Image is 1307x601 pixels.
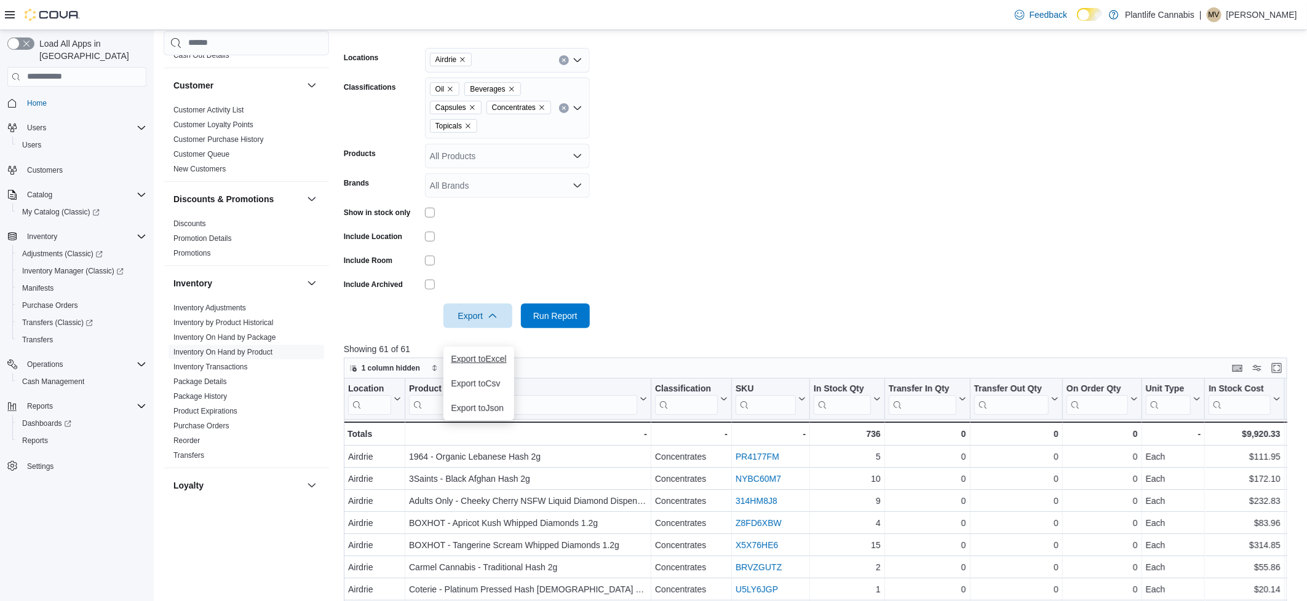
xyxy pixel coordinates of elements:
div: 0 [889,449,966,464]
label: Include Archived [344,280,403,289]
h3: Loyalty [173,479,204,492]
button: Discounts & Promotions [304,192,319,206]
a: Home [22,96,52,111]
span: Users [22,140,41,150]
div: 0 [974,538,1058,552]
button: Inventory [304,276,319,291]
div: On Order Qty [1067,383,1128,395]
button: Operations [2,356,151,373]
button: Remove Beverages from selection in this group [508,85,515,93]
div: On Order Qty [1067,383,1128,414]
div: 0 [1067,471,1138,486]
input: Dark Mode [1077,8,1103,21]
button: Transfer Out Qty [974,383,1058,414]
a: Cash Out Details [173,51,229,60]
button: Users [2,119,151,136]
div: 0 [889,516,966,530]
a: Adjustments (Classic) [17,246,108,261]
span: Dashboards [17,416,146,431]
a: Reorder [173,436,200,445]
button: Home [2,94,151,112]
button: Reports [2,398,151,415]
div: Each [1146,471,1201,486]
button: Location [348,383,401,414]
a: New Customers [173,165,226,173]
button: Customers [2,161,151,179]
div: $83.96 [1209,516,1280,530]
a: Z8FD6XBW [736,518,782,528]
button: Keyboard shortcuts [1230,361,1245,375]
button: Inventory [173,277,302,289]
button: Product [409,383,647,414]
button: Display options [1250,361,1265,375]
div: Concentrates [655,560,728,575]
div: BOXHOT - Tangerine Scream Whipped Diamonds 1.2g [409,538,647,552]
h3: Discounts & Promotions [173,193,274,205]
div: Product [409,383,637,414]
a: 314HM8J8 [736,496,777,506]
div: 2 [814,560,881,575]
div: Classification [655,383,718,395]
span: Customers [22,162,146,178]
button: Users [12,136,151,154]
button: Enter fullscreen [1269,361,1284,375]
a: Manifests [17,281,58,296]
div: $314.85 [1209,538,1280,552]
button: On Order Qty [1067,383,1138,414]
a: Inventory On Hand by Product [173,348,272,356]
button: Reports [22,399,58,414]
span: Reports [22,399,146,414]
div: 0 [1067,426,1138,441]
a: X5X76HE6 [736,540,778,550]
span: Inventory On Hand by Package [173,332,276,342]
a: Inventory Manager (Classic) [17,264,129,278]
div: Each [1146,538,1201,552]
button: In Stock Cost [1209,383,1280,414]
div: Each [1146,493,1201,508]
div: $55.86 [1209,560,1280,575]
button: Remove Capsules from selection in this group [469,104,476,111]
span: Reports [17,433,146,448]
span: Topicals [430,119,477,133]
span: Inventory [27,232,57,242]
div: $9,920.33 [1209,426,1280,441]
a: Reports [17,433,53,448]
button: Unit Type [1146,383,1201,414]
a: Feedback [1010,2,1072,27]
a: Customer Queue [173,150,229,159]
div: 5 [814,449,881,464]
span: Product Expirations [173,406,237,416]
div: Product [409,383,637,395]
div: Unit Type [1146,383,1191,414]
div: Airdrie [348,449,401,464]
span: Settings [22,458,146,473]
span: Inventory by Product Historical [173,318,274,328]
a: Promotion Details [173,234,232,243]
span: Transfers (Classic) [22,318,93,328]
div: Totals [348,426,401,441]
span: 1 column hidden [362,363,420,373]
button: Open list of options [573,151,582,161]
a: Adjustments (Classic) [12,245,151,262]
span: Feedback [1030,9,1067,21]
button: Clear input [559,103,569,113]
span: Export to Excel [451,354,506,364]
div: 3Saints - Black Afghan Hash 2g [409,471,647,486]
span: Cash Out Details [173,50,229,60]
a: Customer Purchase History [173,135,264,144]
div: Transfer In Qty [889,383,956,395]
span: Inventory Manager (Classic) [17,264,146,278]
div: Customer [164,103,329,181]
button: Transfer In Qty [889,383,966,414]
div: - [736,426,806,441]
span: Inventory Adjustments [173,303,246,313]
button: Remove Airdrie from selection in this group [459,56,466,63]
span: Manifests [22,283,54,293]
span: Cash Management [17,374,146,389]
a: Inventory Transactions [173,363,248,371]
label: Classifications [344,82,396,92]
label: Locations [344,53,379,63]
a: My Catalog (Classic) [12,203,151,221]
div: 0 [889,538,966,552]
a: Purchase Orders [173,422,229,430]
